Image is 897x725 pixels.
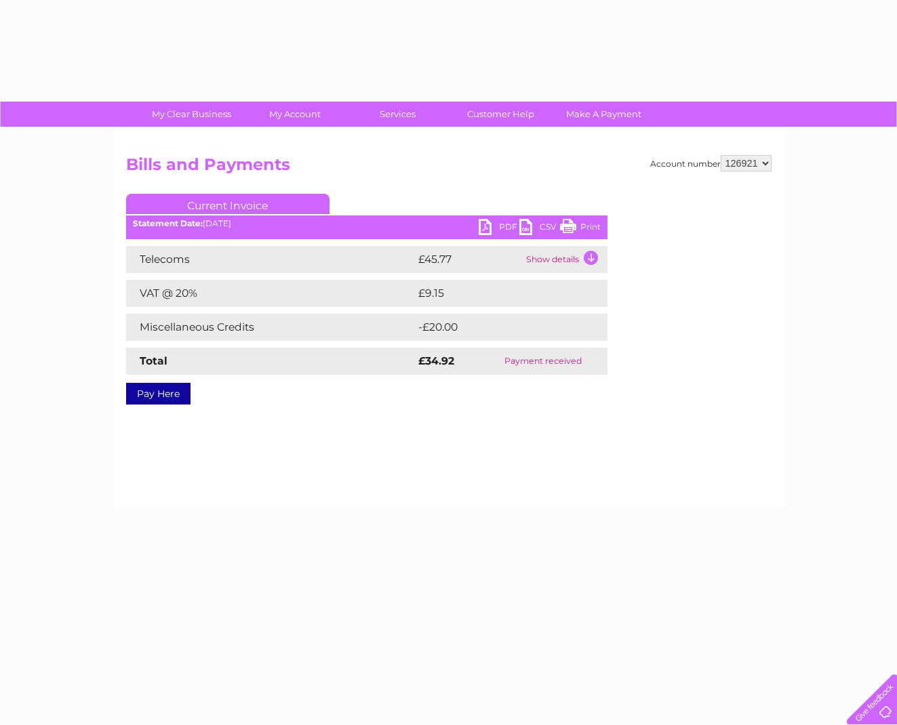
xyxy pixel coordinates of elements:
[126,280,415,307] td: VAT @ 20%
[126,219,607,228] div: [DATE]
[548,102,660,127] a: Make A Payment
[650,155,772,171] div: Account number
[415,314,583,341] td: -£20.00
[136,102,247,127] a: My Clear Business
[479,348,607,375] td: Payment received
[126,383,191,405] a: Pay Here
[415,246,523,273] td: £45.77
[415,280,574,307] td: £9.15
[126,194,330,214] a: Current Invoice
[126,155,772,181] h2: Bills and Payments
[126,314,415,341] td: Miscellaneous Credits
[140,354,167,367] strong: Total
[560,219,601,239] a: Print
[519,219,560,239] a: CSV
[479,219,519,239] a: PDF
[445,102,557,127] a: Customer Help
[126,246,415,273] td: Telecoms
[523,246,607,273] td: Show details
[342,102,454,127] a: Services
[133,218,203,228] b: Statement Date:
[239,102,351,127] a: My Account
[418,354,454,367] strong: £34.92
